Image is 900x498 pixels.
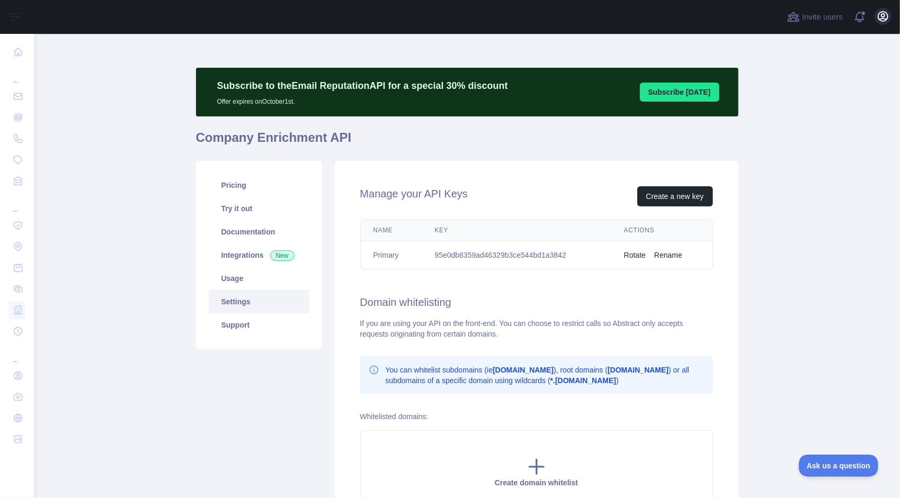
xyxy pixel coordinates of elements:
a: Usage [209,267,309,290]
div: ... [8,64,25,85]
th: Actions [611,220,712,241]
b: [DOMAIN_NAME] [608,366,669,374]
h2: Domain whitelisting [360,295,713,310]
span: Invite users [802,11,843,23]
button: Rename [654,250,682,260]
button: Rotate [624,250,646,260]
b: [DOMAIN_NAME] [493,366,554,374]
p: You can whitelist subdomains (ie ), root domains ( ) or all subdomains of a specific domain using... [386,365,705,386]
th: Key [422,220,611,241]
h2: Manage your API Keys [360,186,468,206]
b: *.[DOMAIN_NAME] [550,376,616,385]
span: Create domain whitelist [495,478,578,487]
button: Subscribe [DATE] [640,83,719,102]
a: Documentation [209,220,309,243]
span: New [270,250,295,261]
td: Primary [361,241,422,269]
a: Integrations New [209,243,309,267]
a: Settings [209,290,309,313]
label: Whitelisted domains: [360,412,429,421]
div: If you are using your API on the front-end. You can choose to restrict calls so Abstract only acc... [360,318,713,339]
a: Pricing [209,174,309,197]
button: Invite users [785,8,845,25]
h1: Company Enrichment API [196,129,738,155]
p: Offer expires on October 1st. [217,93,508,106]
p: Subscribe to the Email Reputation API for a special 30 % discount [217,78,508,93]
div: ... [8,193,25,214]
iframe: Toggle Customer Support [799,455,879,477]
button: Create a new key [637,186,713,206]
th: Name [361,220,422,241]
td: 95e0db8359ad46329b3ce544bd1a3842 [422,241,611,269]
div: ... [8,343,25,364]
a: Try it out [209,197,309,220]
a: Support [209,313,309,337]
